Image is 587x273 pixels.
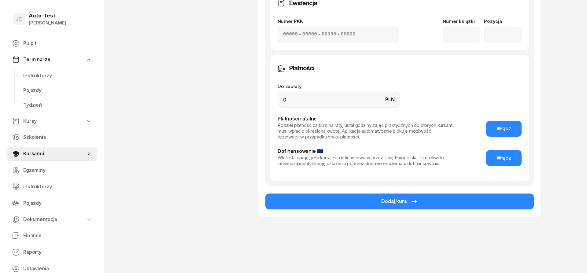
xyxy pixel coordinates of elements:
div: Dofinansowanie 🇪🇺 [278,147,454,155]
span: - [318,31,320,39]
div: Dodaj kurs [381,197,418,205]
a: Instruktorzy [18,68,97,83]
span: - [299,31,301,39]
input: 00000 [322,31,336,39]
span: Raporty [23,248,92,256]
a: Instruktorzy [7,179,97,194]
a: Pulpit [7,36,97,51]
a: Tydzień [18,98,97,112]
span: JC [16,16,23,21]
input: 00000 [341,31,356,39]
a: Kursy [7,114,97,128]
div: Podziel płatność za kurs na raty, ustal godziny zajęć praktycznych do których kursant musi wpłaci... [278,123,454,140]
span: Finanse [23,232,92,240]
div: [PERSON_NAME] [29,19,66,27]
span: Włącz [497,125,511,133]
a: Pojazdy [18,83,97,98]
span: Instruktorzy [23,72,92,79]
span: Ustawienia [23,265,92,273]
a: Szkolenia [7,130,97,145]
a: Dokumentacja [7,212,97,227]
a: Finanse [7,228,97,243]
div: Płatności ratalne [278,115,454,123]
span: Pojazdy [23,86,92,94]
input: 00000 [283,31,298,39]
div: Auto-Test [29,13,66,18]
h3: Płatności [289,63,314,73]
span: Tydzień [23,101,92,109]
button: Włącz [486,150,522,166]
a: Terminarze [7,53,97,67]
span: Pulpit [23,39,92,47]
span: Włącz [497,154,511,162]
span: Pojazdy [23,199,92,207]
a: Egzaminy [7,163,97,178]
span: Kursy [23,117,37,125]
input: 00000 [302,31,317,39]
span: - [338,31,340,39]
a: Pojazdy [7,196,97,211]
div: Włącz tą opcję, jeśli kurs jest dofinansowany przez Unię Europejską. Umożliwi to łatwiejszą ident... [278,155,454,167]
span: Terminarze [23,56,50,64]
span: Egzaminy [23,166,92,174]
button: Włącz [486,121,522,137]
button: Dodaj kurs [265,194,534,209]
span: Szkolenia [23,133,92,141]
a: Kursanci [7,146,97,161]
span: Dokumentacja [23,216,57,223]
input: 0 [278,92,400,108]
span: Instruktorzy [23,183,92,191]
span: Kursanci [23,150,86,158]
a: Raporty [7,245,97,259]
